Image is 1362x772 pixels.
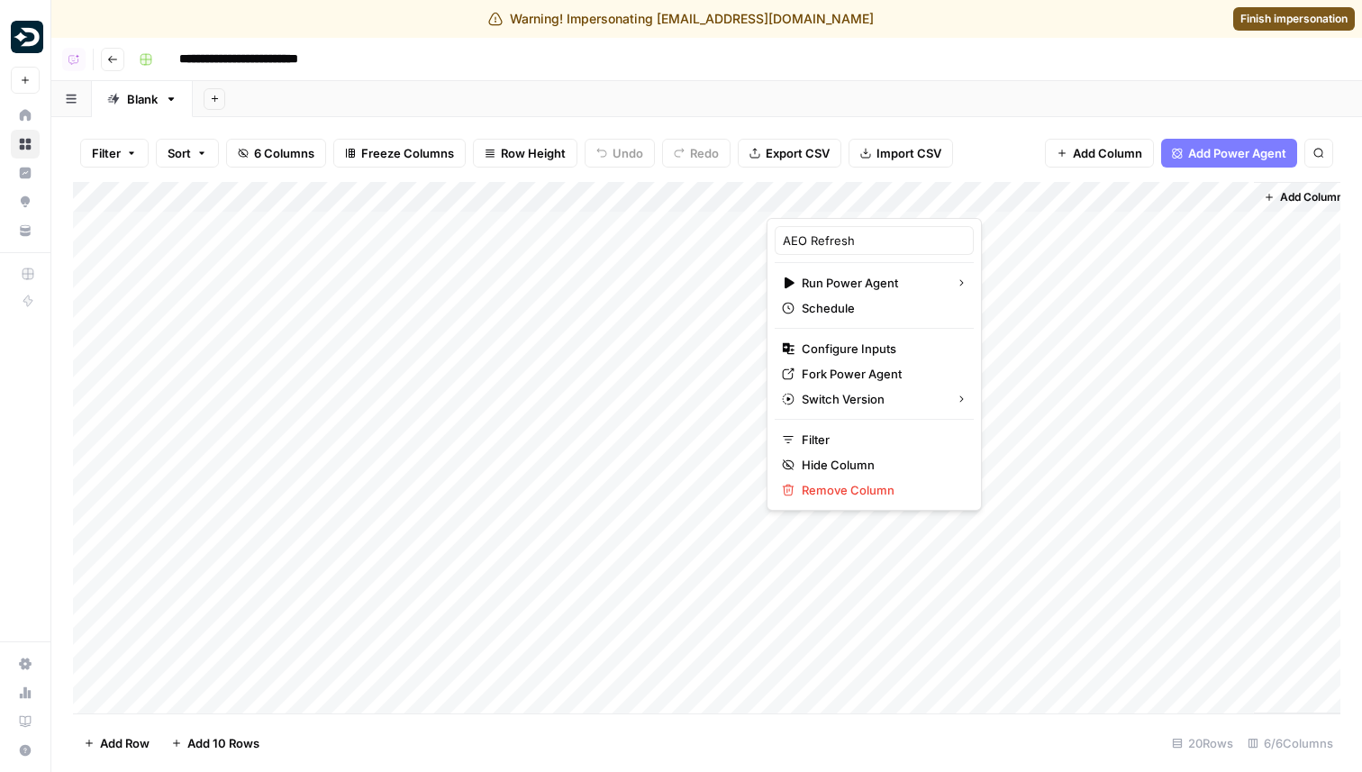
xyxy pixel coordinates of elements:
button: Help + Support [11,736,40,765]
button: Import CSV [849,139,953,168]
span: Schedule [802,299,959,317]
span: Switch Version [802,390,941,408]
span: Filter [802,431,959,449]
span: Filter [92,144,121,162]
button: Add Column [1257,186,1350,209]
a: Home [11,101,40,130]
span: Row Height [501,144,566,162]
a: Settings [11,649,40,678]
a: Opportunities [11,187,40,216]
span: Freeze Columns [361,144,454,162]
button: Export CSV [738,139,841,168]
button: Workspace: Drata [11,14,40,59]
span: Add Column [1280,189,1343,205]
a: Your Data [11,216,40,245]
span: Remove Column [802,481,959,499]
img: Drata Logo [11,21,43,53]
button: Redo [662,139,731,168]
div: Blank [127,90,158,108]
button: Sort [156,139,219,168]
span: Add Row [100,734,150,752]
button: Undo [585,139,655,168]
span: Redo [690,144,719,162]
a: Usage [11,678,40,707]
a: Learning Hub [11,707,40,736]
span: Run Power Agent [802,274,941,292]
span: Configure Inputs [802,340,959,358]
span: Fork Power Agent [802,365,959,383]
span: Undo [613,144,643,162]
a: Blank [92,81,193,117]
div: Warning! Impersonating [EMAIL_ADDRESS][DOMAIN_NAME] [488,10,874,28]
button: Freeze Columns [333,139,466,168]
button: Add Column [1045,139,1154,168]
div: 20 Rows [1165,729,1240,758]
a: Finish impersonation [1233,7,1355,31]
span: Sort [168,144,191,162]
button: Filter [80,139,149,168]
a: Browse [11,130,40,159]
span: Import CSV [876,144,941,162]
span: Export CSV [766,144,830,162]
span: Hide Column [802,456,959,474]
a: Insights [11,159,40,187]
button: Add Row [73,729,160,758]
span: Add Column [1073,144,1142,162]
button: Add 10 Rows [160,729,270,758]
div: 6/6 Columns [1240,729,1340,758]
button: 6 Columns [226,139,326,168]
span: Add Power Agent [1188,144,1286,162]
button: Row Height [473,139,577,168]
span: Finish impersonation [1240,11,1348,27]
span: 6 Columns [254,144,314,162]
button: Add Power Agent [1161,139,1297,168]
span: Add 10 Rows [187,734,259,752]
